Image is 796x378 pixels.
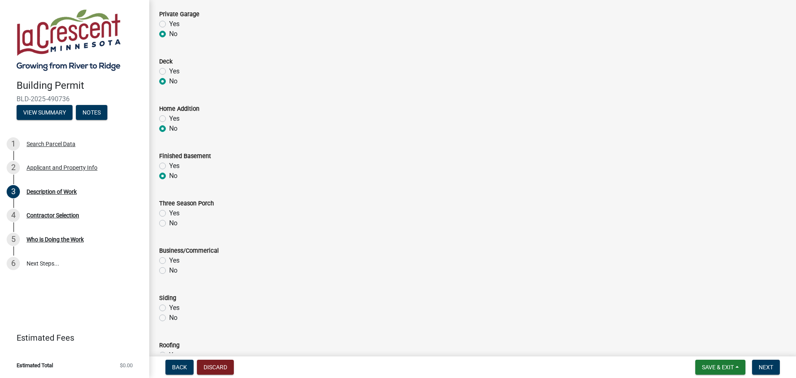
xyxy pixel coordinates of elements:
div: 1 [7,137,20,151]
label: Deck [159,59,172,65]
label: Yes [169,19,180,29]
span: Estimated Total [17,363,53,368]
a: Estimated Fees [7,329,136,346]
label: No [169,218,177,228]
img: City of La Crescent, Minnesota [17,9,121,71]
span: Save & Exit [702,364,734,371]
label: No [169,124,177,134]
label: Finished Basement [159,154,211,159]
span: $0.00 [120,363,133,368]
label: No [169,171,177,181]
div: Description of Work [27,189,77,195]
h4: Building Permit [17,80,143,92]
label: Yes [169,256,180,266]
span: BLD-2025-490736 [17,95,133,103]
button: Discard [197,360,234,375]
span: Back [172,364,187,371]
button: View Summary [17,105,73,120]
label: Yes [169,208,180,218]
div: 4 [7,209,20,222]
div: Applicant and Property Info [27,165,97,171]
label: Yes [169,161,180,171]
label: Yes [169,303,180,313]
label: Private Garage [159,12,199,17]
div: 2 [7,161,20,174]
div: Who is Doing the Work [27,237,84,242]
label: Home Addition [159,106,199,112]
label: No [169,29,177,39]
button: Save & Exit [695,360,745,375]
div: 6 [7,257,20,270]
div: Contractor Selection [27,212,79,218]
label: Yes [169,66,180,76]
label: Siding [159,295,176,301]
label: Business/Commerical [159,248,219,254]
button: Back [165,360,194,375]
label: Yes [169,350,180,360]
label: Roofing [159,343,180,349]
label: No [169,76,177,86]
button: Notes [76,105,107,120]
button: Next [752,360,780,375]
label: Yes [169,114,180,124]
span: Next [759,364,773,371]
div: 3 [7,185,20,198]
div: 5 [7,233,20,246]
label: No [169,313,177,323]
label: No [169,266,177,276]
wm-modal-confirm: Summary [17,110,73,116]
wm-modal-confirm: Notes [76,110,107,116]
label: Three Season Porch [159,201,214,207]
div: Search Parcel Data [27,141,75,147]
